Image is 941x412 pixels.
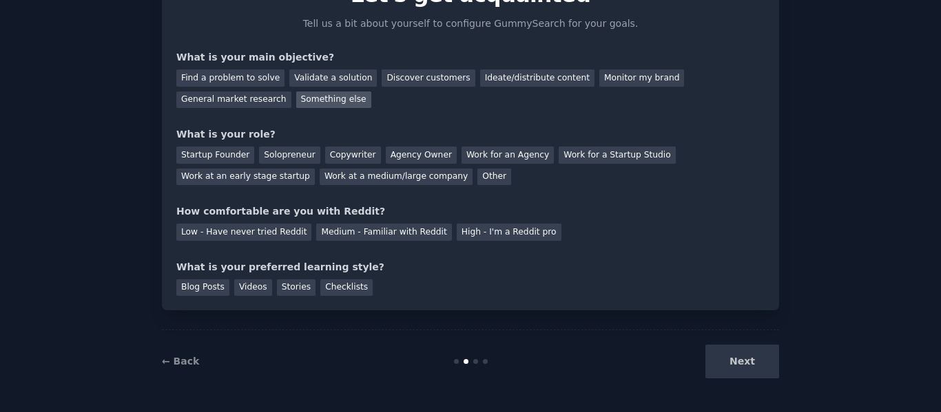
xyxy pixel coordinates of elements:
div: Blog Posts [176,279,229,296]
div: What is your role? [176,127,765,142]
div: Stories [277,279,316,296]
div: How comfortable are you with Reddit? [176,204,765,219]
div: Agency Owner [386,147,457,164]
div: General market research [176,91,291,109]
div: Discover customers [382,69,475,87]
div: Checklists [320,279,373,296]
div: What is your preferred learning style? [176,260,765,274]
div: Other [477,169,511,186]
div: Solopreneur [259,147,320,164]
div: Work for an Agency [462,147,554,164]
div: High - I'm a Reddit pro [457,224,561,241]
a: ← Back [162,356,199,367]
p: Tell us a bit about yourself to configure GummySearch for your goals. [297,17,644,31]
div: Work at an early stage startup [176,169,315,186]
div: Low - Have never tried Reddit [176,224,311,241]
div: Videos [234,279,272,296]
div: Monitor my brand [599,69,684,87]
div: Work for a Startup Studio [559,147,675,164]
div: Work at a medium/large company [320,169,473,186]
div: Find a problem to solve [176,69,285,87]
div: What is your main objective? [176,50,765,65]
div: Copywriter [325,147,381,164]
div: Startup Founder [176,147,254,164]
div: Ideate/distribute content [480,69,594,87]
div: Something else [296,91,371,109]
div: Validate a solution [289,69,377,87]
div: Medium - Familiar with Reddit [316,224,451,241]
